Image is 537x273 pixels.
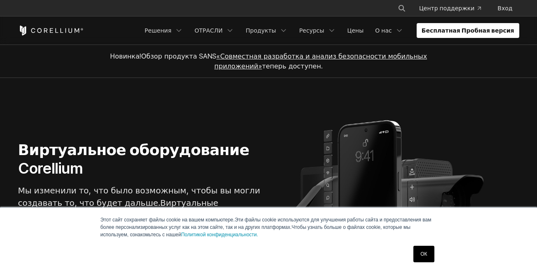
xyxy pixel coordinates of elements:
ya-tr-span: Этот сайт сохраняет файлы cookie на вашем компьютере. [101,217,235,223]
ya-tr-span: Центр поддержки [419,4,474,12]
ya-tr-span: Эти файлы cookie используются для улучшения работы сайта и предоставления вам более персонализиро... [101,217,431,230]
ya-tr-span: Обзор продукта SANS [141,52,216,60]
ya-tr-span: Мы изменили то, что было возможным, чтобы вы могли создавать то, что будет дальше. [18,186,260,208]
a: Дом Кореллиума [18,26,84,35]
ya-tr-span: теперь доступен. [262,62,323,70]
div: Навигационное меню [388,1,519,16]
ya-tr-span: Бесплатная Пробная версия [422,26,514,35]
ya-tr-span: Продукты [246,26,276,35]
ya-tr-span: Цены [347,26,364,35]
ya-tr-span: Вход [497,4,512,12]
ya-tr-span: ОК [420,251,427,257]
ya-tr-span: О нас [375,26,392,35]
a: «Совместная разработка и анализ безопасности мобильных приложений» [214,52,427,70]
ya-tr-span: Виртуальное оборудование Corellium [18,141,249,177]
ya-tr-span: Решения [145,26,171,35]
button: Поиск [394,1,409,16]
a: ОК [413,246,434,262]
div: Навигационное меню [140,23,519,38]
ya-tr-span: Новинка! [110,52,141,60]
ya-tr-span: ОТРАСЛИ [195,26,223,35]
ya-tr-span: Ресурсы [299,26,324,35]
a: Политикой конфиденциальности. [181,232,258,238]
